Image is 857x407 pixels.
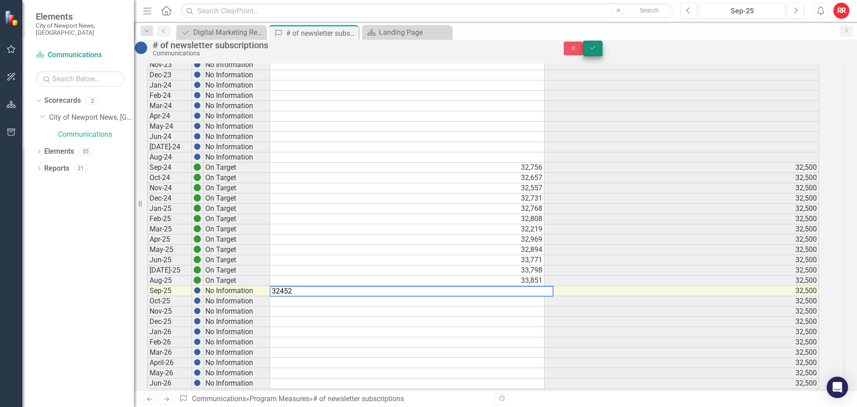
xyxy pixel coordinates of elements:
input: Search Below... [36,71,125,87]
td: 32,500 [545,183,819,193]
td: Feb-25 [147,214,192,224]
img: BgCOk07PiH71IgAAAABJRU5ErkJggg== [194,71,201,78]
td: Aug-24 [147,152,192,163]
td: No Information [204,70,270,80]
td: On Target [204,265,270,276]
div: » » [179,394,489,404]
td: 32,500 [545,173,819,183]
td: On Target [204,163,270,173]
td: Jan-24 [147,80,192,91]
a: Reports [44,164,69,174]
small: City of Newport News, [GEOGRAPHIC_DATA] [36,22,125,37]
span: Elements [36,11,125,22]
td: 32,500 [545,204,819,214]
td: 32,500 [545,235,819,245]
td: Aug-25 [147,276,192,286]
td: 32,500 [545,163,819,173]
td: No Information [204,152,270,163]
td: Mar-25 [147,224,192,235]
div: RR [833,3,849,19]
td: 32,500 [545,358,819,368]
img: BgCOk07PiH71IgAAAABJRU5ErkJggg== [194,153,201,160]
td: Feb-24 [147,91,192,101]
td: 32,894 [270,245,545,255]
td: No Information [204,348,270,358]
td: No Information [204,358,270,368]
a: Program Measures [250,394,309,403]
td: Mar-26 [147,348,192,358]
button: Sep-25 [699,3,785,19]
div: 2 [85,97,100,105]
td: No Information [204,337,270,348]
td: On Target [204,235,270,245]
img: BgCOk07PiH71IgAAAABJRU5ErkJggg== [194,307,201,315]
img: 6PwNOvwPkPYK2NOI6LoAAAAASUVORK5CYII= [194,194,201,201]
td: 32,969 [270,235,545,245]
img: BgCOk07PiH71IgAAAABJRU5ErkJggg== [194,348,201,356]
td: 33,851 [270,276,545,286]
td: 32,500 [545,327,819,337]
div: 55 [79,148,93,155]
img: BgCOk07PiH71IgAAAABJRU5ErkJggg== [194,359,201,366]
a: City of Newport News, [GEOGRAPHIC_DATA] [49,113,134,123]
td: On Target [204,224,270,235]
img: BgCOk07PiH71IgAAAABJRU5ErkJggg== [194,318,201,325]
td: 32,500 [545,306,819,317]
td: 32,557 [270,183,545,193]
a: Scorecards [44,96,81,106]
td: Sep-25 [147,286,192,296]
td: 32,500 [545,193,819,204]
td: No Information [204,306,270,317]
td: May-24 [147,122,192,132]
a: Landing Page [364,27,449,38]
img: ClearPoint Strategy [4,10,20,26]
div: # of newsletter subscriptions [153,40,546,50]
div: Digital Marketing Reach [193,27,263,38]
td: 32,657 [270,173,545,183]
td: On Target [204,183,270,193]
td: No Information [204,286,270,296]
td: Jun-26 [147,378,192,389]
td: 33,798 [270,265,545,276]
td: 32,500 [545,296,819,306]
img: BgCOk07PiH71IgAAAABJRU5ErkJggg== [194,133,201,140]
img: 6PwNOvwPkPYK2NOI6LoAAAAASUVORK5CYII= [194,174,201,181]
td: No Information [204,317,270,327]
img: 6PwNOvwPkPYK2NOI6LoAAAAASUVORK5CYII= [194,164,201,171]
img: BgCOk07PiH71IgAAAABJRU5ErkJggg== [194,369,201,376]
td: Jun-24 [147,132,192,142]
td: Dec-25 [147,317,192,327]
a: Communications [192,394,246,403]
div: # of newsletter subscriptions [313,394,404,403]
div: Communications [153,50,546,57]
td: On Target [204,276,270,286]
td: Jan-25 [147,204,192,214]
td: No Information [204,122,270,132]
td: No Information [204,91,270,101]
img: BgCOk07PiH71IgAAAABJRU5ErkJggg== [194,102,201,109]
td: 32,500 [545,245,819,255]
img: BgCOk07PiH71IgAAAABJRU5ErkJggg== [194,379,201,386]
a: Digital Marketing Reach [179,27,263,38]
span: Search [640,7,659,14]
td: 32,219 [270,224,545,235]
td: 32,500 [545,348,819,358]
td: Oct-25 [147,296,192,306]
td: [DATE]-25 [147,265,192,276]
td: No Information [204,80,270,91]
img: BgCOk07PiH71IgAAAABJRU5ErkJggg== [194,338,201,345]
img: BgCOk07PiH71IgAAAABJRU5ErkJggg== [194,92,201,99]
td: 32,500 [545,276,819,286]
img: 6PwNOvwPkPYK2NOI6LoAAAAASUVORK5CYII= [194,266,201,273]
td: Apr-25 [147,235,192,245]
td: 32,500 [545,286,819,296]
img: BgCOk07PiH71IgAAAABJRU5ErkJggg== [194,287,201,294]
td: Feb-26 [147,337,192,348]
td: May-26 [147,368,192,378]
td: 32,500 [545,214,819,224]
a: Elements [44,147,74,157]
td: No Information [204,368,270,378]
div: # of newsletter subscriptions [286,28,356,39]
img: BgCOk07PiH71IgAAAABJRU5ErkJggg== [194,297,201,304]
td: On Target [204,214,270,224]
